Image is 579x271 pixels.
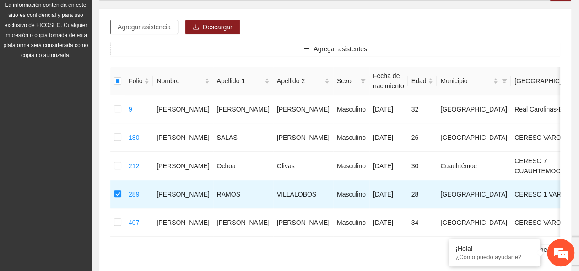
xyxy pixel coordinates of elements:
[437,180,511,208] td: [GEOGRAPHIC_DATA]
[48,47,154,58] div: Chatee con nosotros ahora
[273,67,333,95] th: Apellido 2
[53,85,126,178] span: Estamos en línea.
[129,191,139,198] a: 289
[333,152,369,180] td: Masculino
[193,24,199,31] span: download
[437,95,511,123] td: [GEOGRAPHIC_DATA]
[118,22,171,32] span: Agregar asistencia
[153,180,213,208] td: [PERSON_NAME]
[153,95,213,123] td: [PERSON_NAME]
[333,95,369,123] td: Masculino
[129,106,132,113] a: 9
[369,152,408,180] td: [DATE]
[303,46,310,53] span: plus
[150,5,172,27] div: Minimizar ventana de chat en vivo
[213,180,273,208] td: RAMOS
[213,67,273,95] th: Apellido 1
[369,67,408,95] th: Fecha de nacimiento
[213,152,273,180] td: Ochoa
[408,152,437,180] td: 30
[5,177,174,209] textarea: Escriba su mensaje y pulse “Intro”
[408,95,437,123] td: 32
[440,76,491,86] span: Municipio
[129,134,139,141] a: 180
[129,219,139,226] a: 407
[333,208,369,237] td: Masculino
[408,67,437,95] th: Edad
[273,180,333,208] td: VILLALOBOS
[110,42,560,56] button: plusAgregar asistentes
[153,67,213,95] th: Nombre
[4,2,88,58] span: La información contenida en este sitio es confidencial y para uso exclusivo de FICOSEC. Cualquier...
[314,44,367,54] span: Agregar asistentes
[213,95,273,123] td: [PERSON_NAME]
[408,208,437,237] td: 34
[455,254,533,260] p: ¿Cómo puedo ayudarte?
[369,123,408,152] td: [DATE]
[502,78,507,84] span: filter
[411,76,427,86] span: Edad
[185,20,240,34] button: downloadDescargar
[333,123,369,152] td: Masculino
[437,67,511,95] th: Municipio
[360,78,366,84] span: filter
[408,123,437,152] td: 26
[125,67,153,95] th: Folio
[153,152,213,180] td: [PERSON_NAME]
[369,95,408,123] td: [DATE]
[500,74,509,88] span: filter
[273,208,333,237] td: [PERSON_NAME]
[437,152,511,180] td: Cuauhtémoc
[337,76,357,86] span: Sexo
[408,180,437,208] td: 28
[217,76,263,86] span: Apellido 1
[153,123,213,152] td: [PERSON_NAME]
[153,208,213,237] td: [PERSON_NAME]
[273,95,333,123] td: [PERSON_NAME]
[157,76,202,86] span: Nombre
[203,22,233,32] span: Descargar
[369,180,408,208] td: [DATE]
[333,180,369,208] td: Masculino
[273,152,333,180] td: Olivas
[369,208,408,237] td: [DATE]
[358,74,368,88] span: filter
[110,20,178,34] button: Agregar asistencia
[437,208,511,237] td: [GEOGRAPHIC_DATA]
[213,123,273,152] td: SALAS
[213,208,273,237] td: [PERSON_NAME]
[455,245,533,252] div: ¡Hola!
[129,76,142,86] span: Folio
[273,123,333,152] td: [PERSON_NAME]
[277,76,323,86] span: Apellido 2
[129,162,139,170] a: 212
[437,123,511,152] td: [GEOGRAPHIC_DATA]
